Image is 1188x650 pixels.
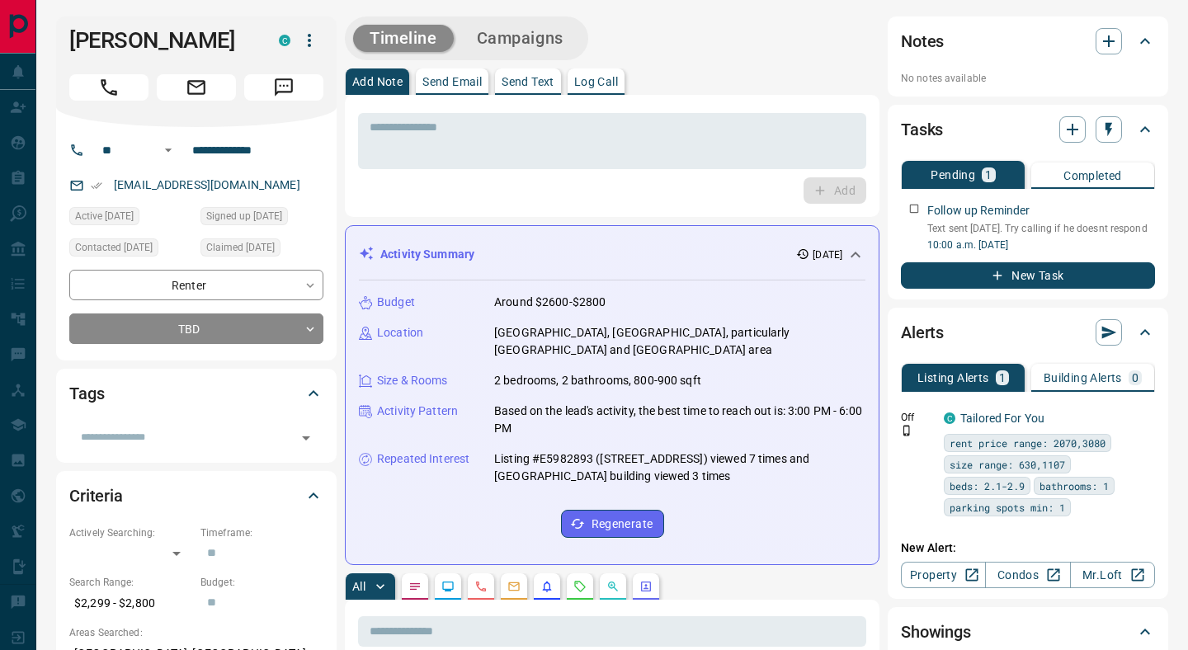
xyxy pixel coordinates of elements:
h1: [PERSON_NAME] [69,27,254,54]
p: No notes available [901,71,1155,86]
p: 2 bedrooms, 2 bathrooms, 800-900 sqft [494,372,701,389]
span: Signed up [DATE] [206,208,282,224]
a: [EMAIL_ADDRESS][DOMAIN_NAME] [114,178,300,191]
p: Log Call [574,76,618,87]
span: parking spots min: 1 [950,499,1065,516]
a: Property [901,562,986,588]
p: 0 [1132,372,1138,384]
p: Timeframe: [200,525,323,540]
div: Criteria [69,476,323,516]
p: 1 [999,372,1006,384]
h2: Tags [69,380,104,407]
p: Activity Summary [380,246,474,263]
span: bathrooms: 1 [1039,478,1109,494]
span: beds: 2.1-2.9 [950,478,1025,494]
h2: Criteria [69,483,123,509]
p: New Alert: [901,539,1155,557]
div: Alerts [901,313,1155,352]
p: Completed [1063,170,1122,181]
p: Text sent [DATE]. Try calling if he doesnt respond [927,221,1155,236]
a: Tailored For You [960,412,1044,425]
span: Message [244,74,323,101]
span: Email [157,74,236,101]
svg: Push Notification Only [901,425,912,436]
div: TBD [69,313,323,344]
h2: Notes [901,28,944,54]
p: 1 [985,169,992,181]
p: Send Text [502,76,554,87]
a: Condos [985,562,1070,588]
button: Timeline [353,25,454,52]
span: Contacted [DATE] [75,239,153,256]
p: Activity Pattern [377,403,458,420]
div: Tags [69,374,323,413]
svg: Lead Browsing Activity [441,580,455,593]
p: Off [901,410,934,425]
h2: Tasks [901,116,943,143]
div: condos.ca [944,412,955,424]
p: Pending [931,169,975,181]
p: Areas Searched: [69,625,323,640]
button: New Task [901,262,1155,289]
svg: Notes [408,580,422,593]
p: Building Alerts [1044,372,1122,384]
svg: Agent Actions [639,580,653,593]
div: Sun Sep 07 2025 [69,238,192,261]
p: Repeated Interest [377,450,469,468]
svg: Emails [507,580,521,593]
div: Renter [69,270,323,300]
p: Listing #E5982893 ([STREET_ADDRESS]) viewed 7 times and [GEOGRAPHIC_DATA] building viewed 3 times [494,450,865,485]
p: Location [377,324,423,341]
svg: Calls [474,580,488,593]
div: Notes [901,21,1155,61]
button: Campaigns [460,25,580,52]
a: Mr.Loft [1070,562,1155,588]
svg: Listing Alerts [540,580,554,593]
div: condos.ca [279,35,290,46]
h2: Showings [901,619,971,645]
p: Listing Alerts [917,372,989,384]
span: size range: 630,1107 [950,456,1065,473]
div: Mon Aug 11 2025 [200,207,323,230]
p: Based on the lead's activity, the best time to reach out is: 3:00 PM - 6:00 PM [494,403,865,437]
button: Open [295,426,318,450]
p: Search Range: [69,575,192,590]
button: Regenerate [561,510,664,538]
p: [DATE] [813,247,842,262]
p: 10:00 a.m. [DATE] [927,238,1155,252]
span: Active [DATE] [75,208,134,224]
p: Add Note [352,76,403,87]
span: Call [69,74,148,101]
p: Follow up Reminder [927,202,1030,219]
button: Open [158,140,178,160]
p: $2,299 - $2,800 [69,590,192,617]
svg: Requests [573,580,587,593]
span: rent price range: 2070,3080 [950,435,1105,451]
p: Size & Rooms [377,372,448,389]
div: Sat Aug 16 2025 [69,207,192,230]
div: Activity Summary[DATE] [359,239,865,270]
p: Budget [377,294,415,311]
p: Send Email [422,76,482,87]
div: Sun Sep 07 2025 [200,238,323,261]
svg: Email Verified [91,180,102,191]
h2: Alerts [901,319,944,346]
p: Around $2600-$2800 [494,294,606,311]
div: Tasks [901,110,1155,149]
p: [GEOGRAPHIC_DATA], [GEOGRAPHIC_DATA], particularly [GEOGRAPHIC_DATA] and [GEOGRAPHIC_DATA] area [494,324,865,359]
svg: Opportunities [606,580,620,593]
p: Budget: [200,575,323,590]
span: Claimed [DATE] [206,239,275,256]
p: All [352,581,365,592]
p: Actively Searching: [69,525,192,540]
